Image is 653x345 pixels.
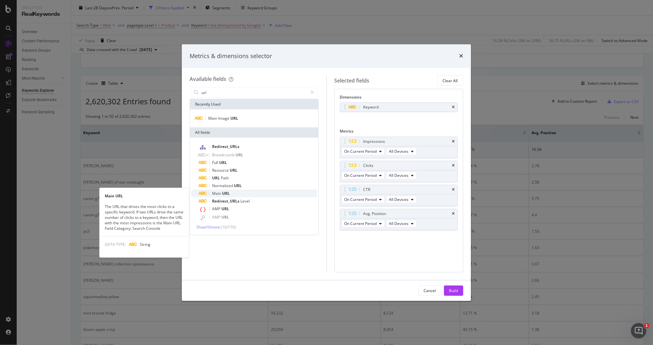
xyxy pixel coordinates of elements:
[222,191,230,196] span: URL
[201,88,308,97] input: Search by field name
[340,94,458,102] div: Dimensions
[221,214,229,220] span: URL
[212,144,239,149] span: Redirect_URLs
[344,149,377,154] span: On Current Period
[452,140,455,143] div: times
[418,286,442,296] button: Cancel
[190,52,272,60] div: Metrics & dimensions selector
[182,44,471,301] div: modal
[342,220,385,228] button: On Current Period
[386,196,417,203] button: All Devices
[452,164,455,168] div: times
[340,161,458,182] div: ClickstimesOn Current PeriodAll Devices
[212,214,221,220] span: AMP
[240,198,250,204] span: Level
[631,323,647,339] iframe: Intercom live chat
[344,197,377,202] span: On Current Period
[100,193,189,199] div: Main URL
[212,160,219,165] span: Full
[644,323,649,328] span: 1
[212,152,236,158] span: Breadcrumb
[386,172,417,179] button: All Devices
[190,99,318,109] div: Recently Used
[363,104,379,110] div: Keyword
[221,175,229,181] span: Path
[219,160,227,165] span: URL
[386,148,417,155] button: All Devices
[230,168,237,173] span: URL
[221,206,229,211] span: URL
[212,191,222,196] span: Main
[452,105,455,109] div: times
[449,288,458,293] div: Build
[190,75,226,82] div: Available fields
[212,168,230,173] span: Resource
[452,212,455,216] div: times
[363,138,385,145] div: Impressions
[340,137,458,158] div: ImpressionstimesOn Current PeriodAll Devices
[386,220,417,228] button: All Devices
[234,183,242,188] span: URL
[452,188,455,192] div: times
[437,75,463,86] button: Clear All
[190,127,318,138] div: All fields
[363,211,386,217] div: Avg. Position
[389,197,409,202] span: All Devices
[389,173,409,178] span: All Devices
[212,175,221,181] span: URL
[363,162,374,169] div: Clicks
[344,221,377,226] span: On Current Period
[340,185,458,206] div: CTRtimesOn Current PeriodAll Devices
[424,288,436,293] div: Cancel
[460,52,463,60] div: times
[221,224,236,230] span: ( 10 / 179 )
[218,116,230,121] span: Image
[212,183,234,188] span: Normalized
[443,78,458,83] div: Clear All
[340,128,458,136] div: Metrics
[236,152,243,158] span: URL
[208,116,218,121] span: Main
[100,204,189,231] div: The URL that drives the most clicks to a specific keyword. If two URLs drive the same number of c...
[389,149,409,154] span: All Devices
[212,206,221,211] span: AMP
[212,198,240,204] span: Redirect_URLs
[340,209,458,230] div: Avg. PositiontimesOn Current PeriodAll Devices
[444,286,463,296] button: Build
[344,173,377,178] span: On Current Period
[363,186,371,193] div: CTR
[230,116,238,121] span: URL
[342,172,385,179] button: On Current Period
[335,77,370,84] div: Selected fields
[342,148,385,155] button: On Current Period
[340,102,458,112] div: Keywordtimes
[196,224,220,230] span: Show 10 more
[389,221,409,226] span: All Devices
[342,196,385,203] button: On Current Period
